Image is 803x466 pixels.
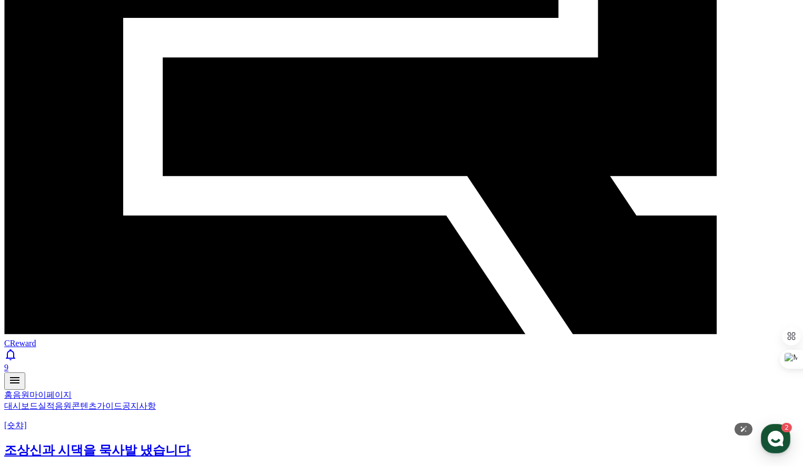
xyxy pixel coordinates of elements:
[4,339,36,348] span: CReward
[163,349,175,358] span: 설정
[4,348,799,372] a: 9
[70,333,136,360] a: 2대화
[3,333,70,360] a: 홈
[38,401,55,410] a: 실적
[122,401,156,410] a: 공지사항
[4,420,799,431] p: [숏챠]
[4,329,799,348] a: CReward
[4,401,38,410] a: 대시보드
[29,390,72,399] a: 마이페이지
[33,349,39,358] span: 홈
[72,401,97,410] a: 콘텐츠
[4,442,799,459] h2: 조상신과 시댁을 묵사발 냈습니다
[96,350,109,358] span: 대화
[107,333,111,341] span: 2
[136,333,202,360] a: 설정
[4,390,13,399] a: 홈
[55,401,72,410] a: 음원
[4,363,799,372] div: 9
[13,390,29,399] a: 음원
[97,401,122,410] a: 가이드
